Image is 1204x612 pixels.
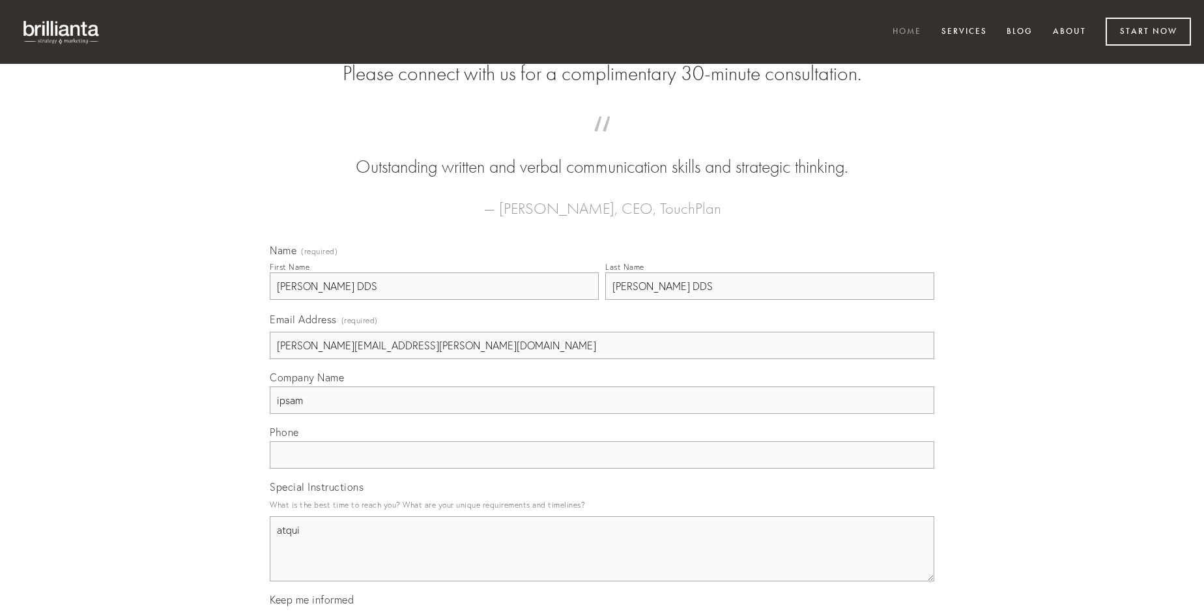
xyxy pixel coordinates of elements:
img: brillianta - research, strategy, marketing [13,13,111,51]
div: Last Name [605,262,644,272]
span: Company Name [270,371,344,384]
blockquote: Outstanding written and verbal communication skills and strategic thinking. [291,129,913,180]
textarea: atqui [270,516,934,581]
span: Keep me informed [270,593,354,606]
span: Special Instructions [270,480,364,493]
h2: Please connect with us for a complimentary 30-minute consultation. [270,61,934,86]
a: Services [933,22,996,43]
span: “ [291,129,913,154]
figcaption: — [PERSON_NAME], CEO, TouchPlan [291,180,913,222]
span: Email Address [270,313,337,326]
span: (required) [341,312,378,329]
a: Home [884,22,930,43]
a: About [1044,22,1095,43]
span: Name [270,244,296,257]
a: Blog [998,22,1041,43]
p: What is the best time to reach you? What are your unique requirements and timelines? [270,496,934,514]
div: First Name [270,262,309,272]
span: (required) [301,248,337,255]
a: Start Now [1106,18,1191,46]
span: Phone [270,426,299,439]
